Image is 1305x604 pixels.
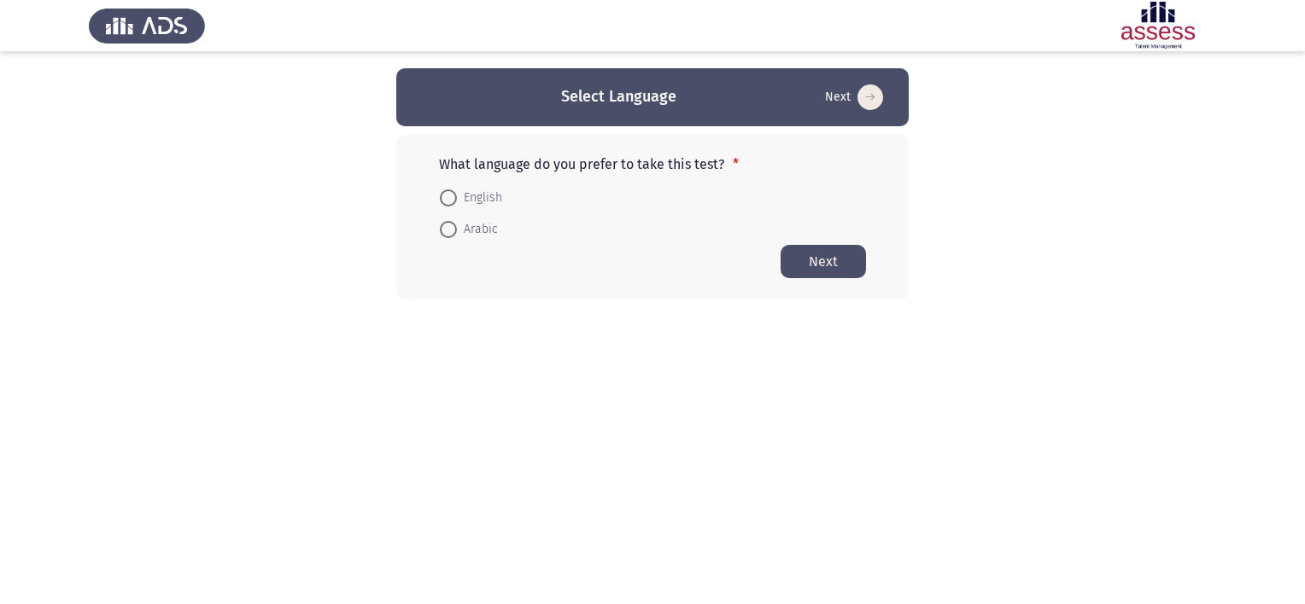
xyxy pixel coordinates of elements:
[457,188,502,208] span: English
[820,84,888,111] button: Start assessment
[89,2,205,49] img: Assess Talent Management logo
[1100,2,1216,49] img: Assessment logo of Motivation Assessment
[781,245,866,278] button: Start assessment
[561,86,676,107] h3: Select Language
[457,219,498,240] span: Arabic
[439,156,866,172] p: What language do you prefer to take this test?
